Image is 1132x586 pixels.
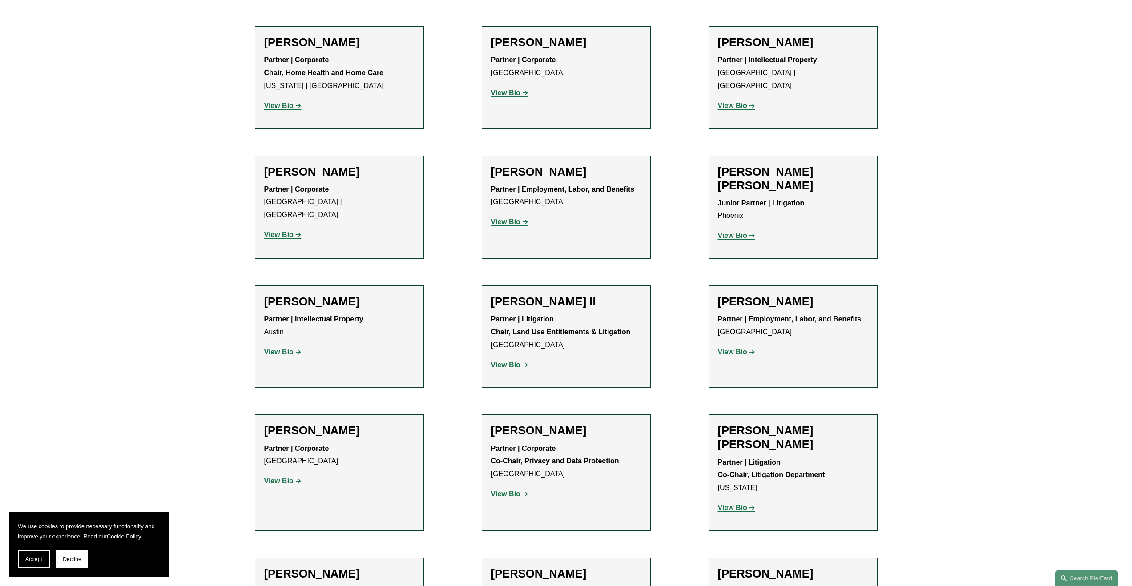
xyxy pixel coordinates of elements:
[491,36,641,49] h2: [PERSON_NAME]
[264,348,294,356] strong: View Bio
[264,185,329,193] strong: Partner | Corporate
[491,89,520,96] strong: View Bio
[718,424,868,451] h2: [PERSON_NAME] [PERSON_NAME]
[264,477,294,485] strong: View Bio
[264,56,329,64] strong: Partner | Corporate
[491,445,619,465] strong: Partner | Corporate Co-Chair, Privacy and Data Protection
[718,295,868,309] h2: [PERSON_NAME]
[63,556,81,562] span: Decline
[718,313,868,339] p: [GEOGRAPHIC_DATA]
[491,442,641,481] p: [GEOGRAPHIC_DATA]
[264,102,294,109] strong: View Bio
[25,556,42,562] span: Accept
[718,102,755,109] a: View Bio
[264,183,415,221] p: [GEOGRAPHIC_DATA] | [GEOGRAPHIC_DATA]
[491,185,635,193] strong: Partner | Employment, Labor, and Benefits
[264,567,415,581] h2: [PERSON_NAME]
[718,197,868,223] p: Phoenix
[264,442,415,468] p: [GEOGRAPHIC_DATA]
[718,504,755,511] a: View Bio
[491,56,556,64] strong: Partner | Corporate
[491,361,528,369] a: View Bio
[491,315,631,336] strong: Partner | Litigation Chair, Land Use Entitlements & Litigation
[264,165,415,179] h2: [PERSON_NAME]
[491,490,528,498] a: View Bio
[718,232,747,239] strong: View Bio
[1055,570,1118,586] a: Search this site
[264,348,302,356] a: View Bio
[264,295,415,309] h2: [PERSON_NAME]
[718,54,868,92] p: [GEOGRAPHIC_DATA] | [GEOGRAPHIC_DATA]
[56,550,88,568] button: Decline
[718,56,817,64] strong: Partner | Intellectual Property
[718,36,868,49] h2: [PERSON_NAME]
[491,54,641,80] p: [GEOGRAPHIC_DATA]
[264,445,329,452] strong: Partner | Corporate
[264,313,415,339] p: Austin
[491,361,520,369] strong: View Bio
[264,231,302,238] a: View Bio
[264,315,363,323] strong: Partner | Intellectual Property
[491,424,641,437] h2: [PERSON_NAME]
[107,533,141,540] a: Cookie Policy
[491,313,641,351] p: [GEOGRAPHIC_DATA]
[491,295,641,309] h2: [PERSON_NAME] II
[491,183,641,209] p: [GEOGRAPHIC_DATA]
[264,231,294,238] strong: View Bio
[718,348,747,356] strong: View Bio
[264,69,384,76] strong: Chair, Home Health and Home Care
[718,199,805,207] strong: Junior Partner | Litigation
[491,567,641,581] h2: [PERSON_NAME]
[491,218,520,225] strong: View Bio
[491,218,528,225] a: View Bio
[264,102,302,109] a: View Bio
[718,456,868,494] p: [US_STATE]
[718,567,868,581] h2: [PERSON_NAME]
[718,102,747,109] strong: View Bio
[264,54,415,92] p: [US_STATE] | [GEOGRAPHIC_DATA]
[718,348,755,356] a: View Bio
[264,36,415,49] h2: [PERSON_NAME]
[264,477,302,485] a: View Bio
[491,89,528,96] a: View Bio
[491,490,520,498] strong: View Bio
[718,458,825,479] strong: Partner | Litigation Co-Chair, Litigation Department
[491,165,641,179] h2: [PERSON_NAME]
[18,521,160,542] p: We use cookies to provide necessary functionality and improve your experience. Read our .
[18,550,50,568] button: Accept
[718,504,747,511] strong: View Bio
[718,315,862,323] strong: Partner | Employment, Labor, and Benefits
[718,165,868,193] h2: [PERSON_NAME] [PERSON_NAME]
[718,232,755,239] a: View Bio
[264,424,415,437] h2: [PERSON_NAME]
[9,512,169,577] section: Cookie banner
